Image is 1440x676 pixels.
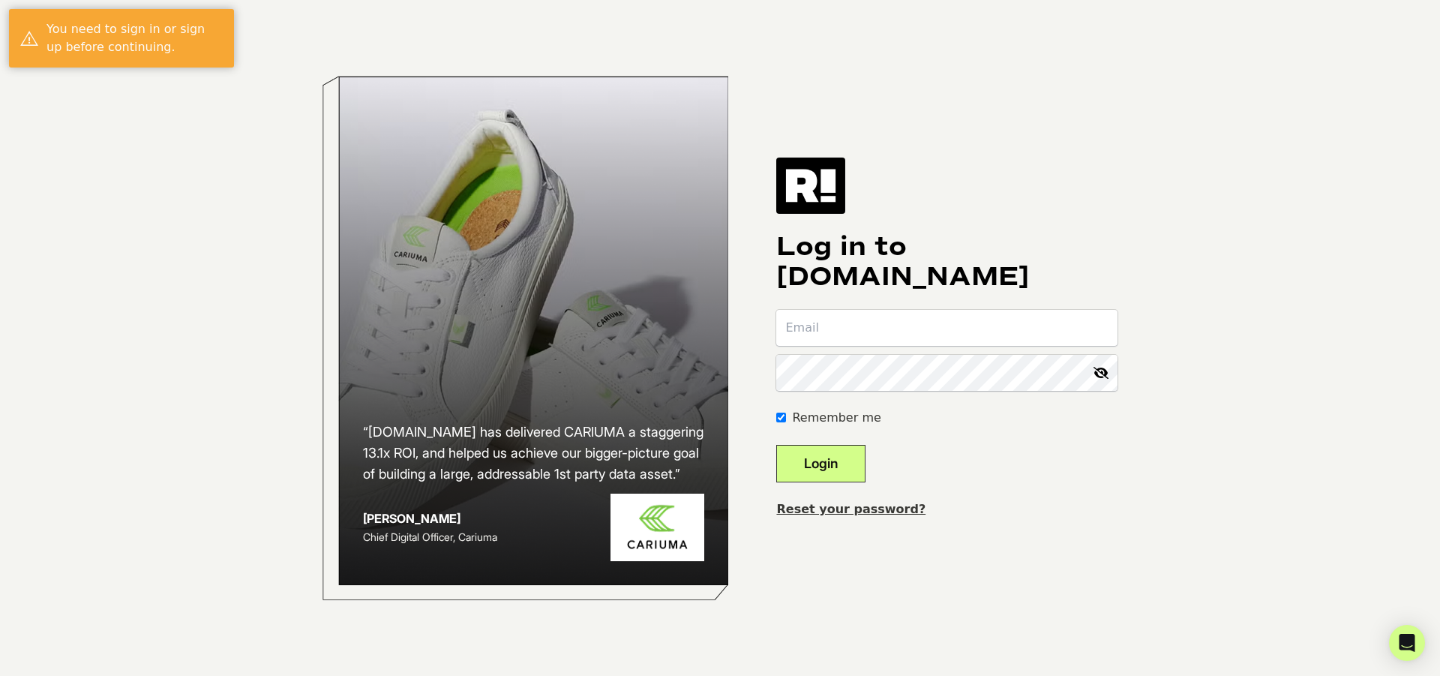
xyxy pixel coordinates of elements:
h2: “[DOMAIN_NAME] has delivered CARIUMA a staggering 13.1x ROI, and helped us achieve our bigger-pic... [363,422,705,485]
img: Retention.com [776,158,845,213]
label: Remember me [792,409,880,427]
div: You need to sign in or sign up before continuing. [46,20,223,56]
a: Reset your password? [776,502,925,516]
strong: [PERSON_NAME] [363,511,460,526]
h1: Log in to [DOMAIN_NAME] [776,232,1117,292]
div: Open Intercom Messenger [1389,625,1425,661]
span: Chief Digital Officer, Cariuma [363,530,497,543]
input: Email [776,310,1117,346]
img: Cariuma [610,494,704,562]
button: Login [776,445,865,482]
